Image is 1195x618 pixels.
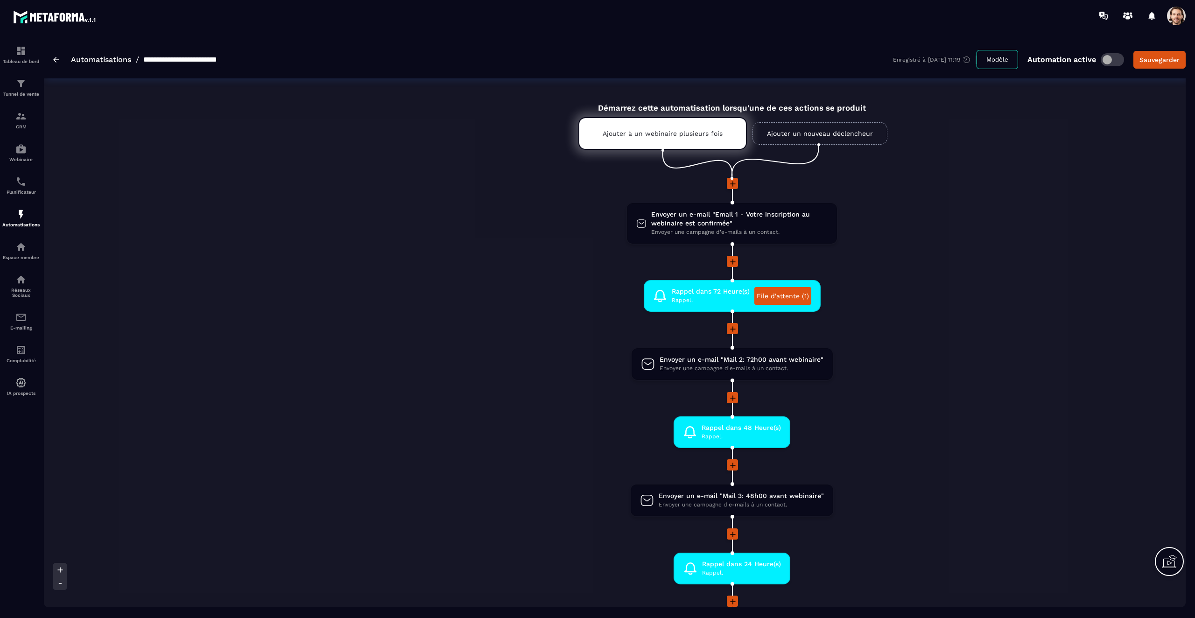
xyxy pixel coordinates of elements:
div: Enregistré à [893,56,977,64]
span: Envoyer un e-mail "Email 1 - Votre inscription au webinaire est confirmée" [651,210,828,228]
p: CRM [2,124,40,129]
span: Envoyer une campagne d'e-mails à un contact. [651,228,828,237]
button: Sauvegarder [1133,51,1186,69]
img: arrow [53,57,59,63]
a: emailemailE-mailing [2,305,40,337]
p: [DATE] 11:19 [928,56,960,63]
p: Tableau de bord [2,59,40,64]
a: File d'attente (1) [754,287,811,305]
a: accountantaccountantComptabilité [2,337,40,370]
span: Rappel dans 72 Heure(s) [672,287,750,296]
img: email [15,312,27,323]
a: social-networksocial-networkRéseaux Sociaux [2,267,40,305]
p: IA prospects [2,391,40,396]
a: automationsautomationsAutomatisations [2,202,40,234]
img: accountant [15,344,27,356]
button: Modèle [977,50,1018,69]
span: Envoyer un e-mail "Mail 3: 48h00 avant webinaire" [659,492,824,500]
img: scheduler [15,176,27,187]
img: social-network [15,274,27,285]
p: Automatisations [2,222,40,227]
span: Rappel. [702,569,781,577]
span: Rappel. [702,432,781,441]
a: schedulerschedulerPlanificateur [2,169,40,202]
div: Démarrez cette automatisation lorsqu'une de ces actions se produit [555,92,909,112]
span: Rappel dans 24 Heure(s) [702,560,781,569]
p: Espace membre [2,255,40,260]
a: formationformationCRM [2,104,40,136]
a: formationformationTunnel de vente [2,71,40,104]
p: Webinaire [2,157,40,162]
img: formation [15,78,27,89]
img: formation [15,45,27,56]
img: automations [15,143,27,154]
span: Rappel dans 48 Heure(s) [702,423,781,432]
img: logo [13,8,97,25]
span: / [136,55,139,64]
span: Rappel. [672,296,750,305]
p: Planificateur [2,190,40,195]
p: Comptabilité [2,358,40,363]
span: Envoyer une campagne d'e-mails à un contact. [660,364,823,373]
span: Envoyer une campagne d'e-mails à un contact. [659,500,824,509]
img: automations [15,377,27,388]
a: Automatisations [71,55,131,64]
img: automations [15,209,27,220]
a: Ajouter un nouveau déclencheur [752,122,887,145]
p: Ajouter à un webinaire plusieurs fois [603,130,723,137]
span: Envoyer un e-mail "Mail 2: 72h00 avant webinaire" [660,355,823,364]
img: formation [15,111,27,122]
a: automationsautomationsWebinaire [2,136,40,169]
a: formationformationTableau de bord [2,38,40,71]
img: automations [15,241,27,253]
p: Tunnel de vente [2,91,40,97]
p: E-mailing [2,325,40,330]
p: Automation active [1027,55,1096,64]
div: Sauvegarder [1139,55,1180,64]
p: Réseaux Sociaux [2,288,40,298]
a: automationsautomationsEspace membre [2,234,40,267]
